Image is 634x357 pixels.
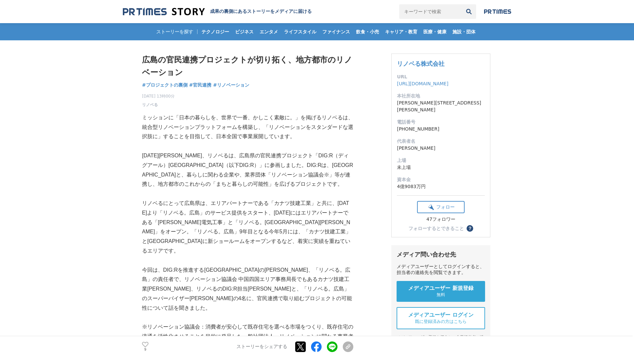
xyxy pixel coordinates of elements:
p: [DATE][PERSON_NAME]、リノベるは、広島県の官民連携プロジェクト「DIG:R（ディグアール）[GEOGRAPHIC_DATA]（以下DIG:R）」に参画しました。DIG:Rは、[... [142,151,353,189]
a: ライフスタイル [281,23,319,40]
dd: 未上場 [397,164,485,171]
span: #官民連携 [189,82,212,88]
a: リノベる株式会社 [397,60,444,67]
p: 今回は、DIG:Rを推進する[GEOGRAPHIC_DATA]の[PERSON_NAME]、「リノベる。広島」の責任者で、リノベーション協議会 中国四国エリア事務局長でもあるカナツ技建工業[PE... [142,265,353,313]
span: テクノロジー [199,29,232,35]
a: 施設・団体 [450,23,478,40]
a: 成果の裏側にあるストーリーをメディアに届ける 成果の裏側にあるストーリーをメディアに届ける [123,7,312,16]
dt: URL [397,73,485,80]
span: キャリア・教育 [382,29,420,35]
a: ファイナンス [320,23,353,40]
span: メディアユーザー ログイン [408,312,474,319]
a: #リノベーション [213,82,249,89]
h1: 広島の官民連携プロジェクトが切り拓く、地方都市のリノベーション [142,54,353,79]
dt: 代表者名 [397,138,485,145]
dd: [PERSON_NAME][STREET_ADDRESS][PERSON_NAME] [397,99,485,113]
a: キャリア・教育 [382,23,420,40]
img: prtimes [484,9,511,14]
input: キーワードで検索 [399,4,462,19]
p: ストーリーをシェアする [236,344,287,350]
button: フォロー [417,201,465,213]
dd: 4億9083万円 [397,183,485,190]
a: ビジネス [232,23,256,40]
a: #官民連携 [189,82,212,89]
dt: 資本金 [397,176,485,183]
span: #プロジェクトの裏側 [142,82,188,88]
dt: 電話番号 [397,119,485,126]
span: ファイナンス [320,29,353,35]
h2: 成果の裏側にあるストーリーをメディアに届ける [210,9,312,15]
span: ライフスタイル [281,29,319,35]
a: テクノロジー [199,23,232,40]
a: 医療・健康 [421,23,449,40]
a: メディアユーザー ログイン 既に登録済みの方はこちら [397,307,485,329]
div: 47フォロワー [417,217,465,222]
p: リノベるにとって広島県は、エリアパートナーである「カナツ技建工業」と共に、[DATE]より「リノベる。広島」のサービス提供をスタート、[DATE]にはエリアパートナーである「[PERSON_NA... [142,199,353,256]
span: 既に登録済みの方はこちら [415,319,467,325]
p: ミッションに「日本の暮らしを、世界で一番、かしこく素敵に。」を掲げるリノベるは、統合型リノベーションプラットフォームを構築し、「リノベーションをスタンダードな選択肢に」することを目指して、日本全... [142,113,353,141]
div: フォローするとできること [408,226,464,231]
span: エンタメ [257,29,281,35]
a: メディアユーザー 新規登録 無料 [397,281,485,302]
button: ？ [467,225,473,232]
span: [DATE] 13時00分 [142,93,175,99]
dd: [PERSON_NAME] [397,145,485,152]
span: ？ [468,226,472,231]
dt: 本社所在地 [397,93,485,99]
a: リノベる [142,102,158,108]
div: メディアユーザーとしてログインすると、担当者の連絡先を閲覧できます。 [397,264,485,276]
dd: [PHONE_NUMBER] [397,126,485,133]
a: #プロジェクトの裏側 [142,82,188,89]
span: 医療・健康 [421,29,449,35]
p: 9 [142,348,149,351]
span: 施設・団体 [450,29,478,35]
p: ※リノベーション協議会：消費者が安心して既存住宅を選べる市場をつくり、既存住宅の流通を活性化させることを目的に発足した一般社団法人。リノベーションに関わる事業者737社（カナツ技建工業とリノベる... [142,322,353,351]
span: #リノベーション [213,82,249,88]
span: ビジネス [232,29,256,35]
button: 検索 [462,4,476,19]
a: エンタメ [257,23,281,40]
img: 成果の裏側にあるストーリーをメディアに届ける [123,7,205,16]
a: 飲食・小売 [353,23,382,40]
span: 飲食・小売 [353,29,382,35]
div: メディア問い合わせ先 [397,251,485,258]
span: 無料 [437,292,445,298]
span: メディアユーザー 新規登録 [408,285,474,292]
a: [URL][DOMAIN_NAME] [397,81,448,86]
dt: 上場 [397,157,485,164]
